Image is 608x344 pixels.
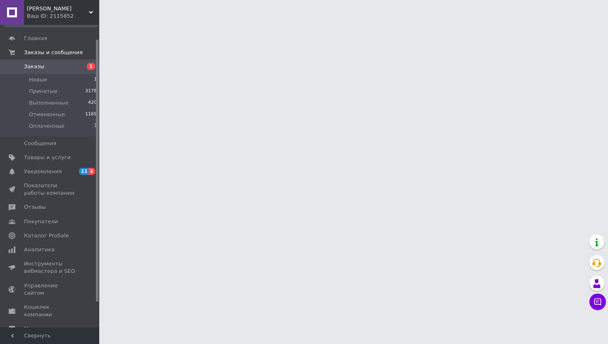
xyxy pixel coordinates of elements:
[24,218,58,225] span: Покупатели
[24,168,62,175] span: Уведомления
[24,203,46,211] span: Отзывы
[24,260,77,275] span: Инструменты вебмастера и SEO
[24,303,77,318] span: Кошелек компании
[85,88,97,95] span: 3178
[24,232,69,239] span: Каталог ProSale
[24,282,77,297] span: Управление сайтом
[29,76,47,84] span: Новые
[24,154,71,161] span: Товары и услуги
[94,122,97,130] span: 3
[24,49,83,56] span: Заказы и сообщения
[24,140,56,147] span: Сообщения
[24,325,45,332] span: Маркет
[24,63,44,70] span: Заказы
[29,99,69,107] span: Выполненные
[27,5,89,12] span: Вайт СМАЙЛ
[24,246,55,253] span: Аналитика
[94,76,97,84] span: 1
[79,168,89,175] span: 11
[87,63,95,70] span: 1
[24,35,47,42] span: Главная
[29,111,65,118] span: Отмененные
[88,99,97,107] span: 420
[24,182,77,197] span: Показатели работы компании
[29,88,57,95] span: Принятые
[89,168,95,175] span: 3
[29,122,65,130] span: Оплаченные
[589,294,606,310] button: Чат с покупателем
[27,12,99,20] div: Ваш ID: 2115852
[85,111,97,118] span: 1169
